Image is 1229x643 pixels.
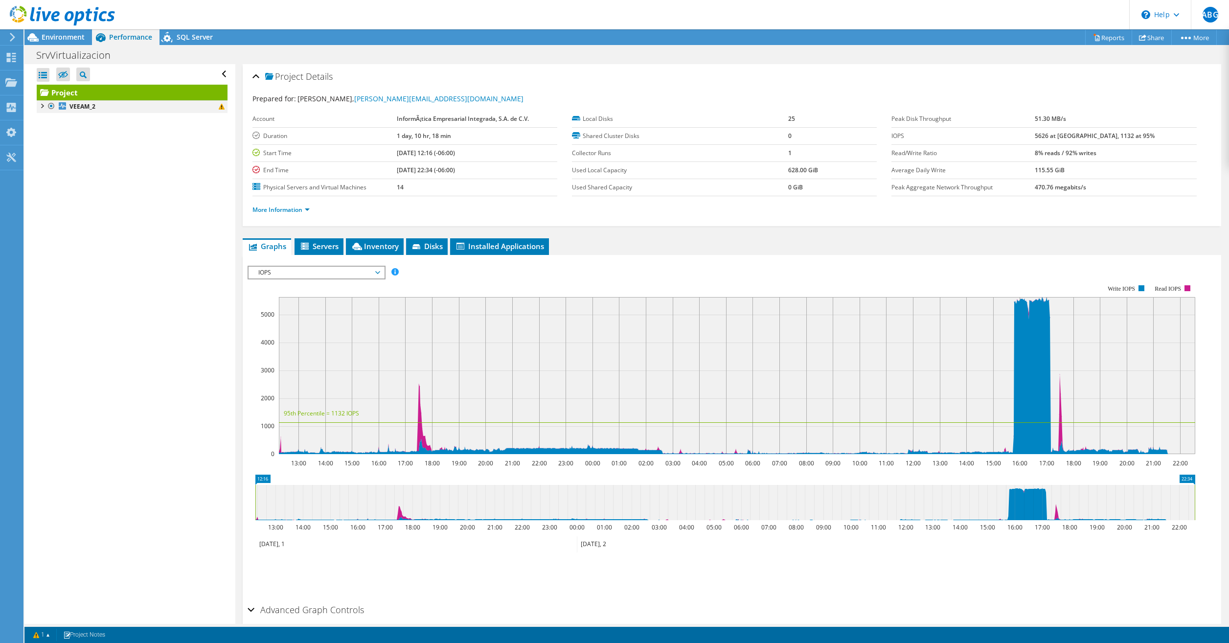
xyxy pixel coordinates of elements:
[424,459,439,467] text: 18:00
[852,459,867,467] text: 10:00
[596,523,612,531] text: 01:00
[1155,285,1181,292] text: Read IOPS
[788,166,818,174] b: 628.00 GiB
[691,459,706,467] text: 04:00
[638,459,653,467] text: 02:00
[56,629,112,641] a: Project Notes
[1172,459,1187,467] text: 22:00
[1089,523,1104,531] text: 19:00
[1035,115,1066,123] b: 51.30 MB/s
[585,459,600,467] text: 00:00
[268,523,283,531] text: 13:00
[1039,459,1054,467] text: 17:00
[979,523,995,531] text: 15:00
[261,310,274,319] text: 5000
[558,459,573,467] text: 23:00
[798,459,814,467] text: 08:00
[891,131,1035,141] label: IOPS
[891,114,1035,124] label: Peak Disk Throughput
[1132,30,1172,45] a: Share
[706,523,721,531] text: 05:00
[261,422,274,430] text: 1000
[733,523,749,531] text: 06:00
[611,459,626,467] text: 01:00
[252,131,397,141] label: Duration
[291,459,306,467] text: 13:00
[1144,523,1159,531] text: 21:00
[1062,523,1077,531] text: 18:00
[297,94,523,103] span: [PERSON_NAME],
[772,459,787,467] text: 07:00
[252,148,397,158] label: Start Time
[1035,166,1065,174] b: 115.55 GiB
[651,523,666,531] text: 03:00
[32,50,126,61] h1: SrvVirtualizacion
[952,523,967,531] text: 14:00
[958,459,974,467] text: 14:00
[572,114,788,124] label: Local Disks
[788,523,803,531] text: 08:00
[1066,459,1081,467] text: 18:00
[177,32,213,42] span: SQL Server
[252,183,397,192] label: Physical Servers and Virtual Machines
[432,523,447,531] text: 19:00
[1034,523,1049,531] text: 17:00
[271,450,274,458] text: 0
[397,132,451,140] b: 1 day, 10 hr, 18 min
[985,459,1001,467] text: 15:00
[531,459,546,467] text: 22:00
[37,85,228,100] a: Project
[397,115,529,123] b: InformÃ¡tica Empresarial Integrada, S.A. de C.V.
[891,165,1035,175] label: Average Daily Write
[252,165,397,175] label: End Time
[891,148,1035,158] label: Read/Write Ratio
[252,206,310,214] a: More Information
[299,241,339,251] span: Servers
[788,183,803,191] b: 0 GiB
[354,94,523,103] a: [PERSON_NAME][EMAIL_ADDRESS][DOMAIN_NAME]
[261,366,274,374] text: 3000
[397,459,412,467] text: 17:00
[891,183,1035,192] label: Peak Aggregate Network Throughput
[397,166,455,174] b: [DATE] 22:34 (-06:00)
[825,459,840,467] text: 09:00
[572,131,788,141] label: Shared Cluster Disks
[870,523,886,531] text: 11:00
[350,523,365,531] text: 16:00
[306,70,333,82] span: Details
[371,459,386,467] text: 16:00
[761,523,776,531] text: 07:00
[788,115,795,123] b: 25
[42,32,85,42] span: Environment
[514,523,529,531] text: 22:00
[1119,459,1134,467] text: 20:00
[397,183,404,191] b: 14
[905,459,920,467] text: 12:00
[572,183,788,192] label: Used Shared Capacity
[109,32,152,42] span: Performance
[624,523,639,531] text: 02:00
[745,459,760,467] text: 06:00
[377,523,392,531] text: 17:00
[261,394,274,402] text: 2000
[487,523,502,531] text: 21:00
[1035,183,1086,191] b: 470.76 megabits/s
[252,94,296,103] label: Prepared for:
[248,241,286,251] span: Graphs
[1085,30,1132,45] a: Reports
[665,459,680,467] text: 03:00
[265,72,303,82] span: Project
[322,523,338,531] text: 15:00
[816,523,831,531] text: 09:00
[261,338,274,346] text: 4000
[718,459,733,467] text: 05:00
[397,149,455,157] b: [DATE] 12:16 (-06:00)
[1141,10,1150,19] svg: \n
[318,459,333,467] text: 14:00
[925,523,940,531] text: 13:00
[1171,30,1217,45] a: More
[69,102,95,111] b: VEEAM_2
[295,523,310,531] text: 14:00
[253,267,379,278] span: IOPS
[843,523,858,531] text: 10:00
